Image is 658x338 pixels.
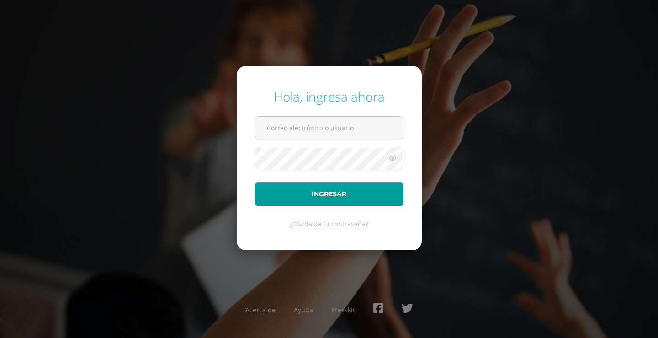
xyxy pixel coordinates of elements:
[255,117,403,139] input: Correo electrónico o usuario
[294,306,313,314] a: Ayuda
[331,306,355,314] a: Presskit
[255,88,403,105] div: Hola, ingresa ahora
[255,182,403,206] button: Ingresar
[245,306,276,314] a: Acerca de
[290,220,368,228] a: ¿Olvidaste tu contraseña?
